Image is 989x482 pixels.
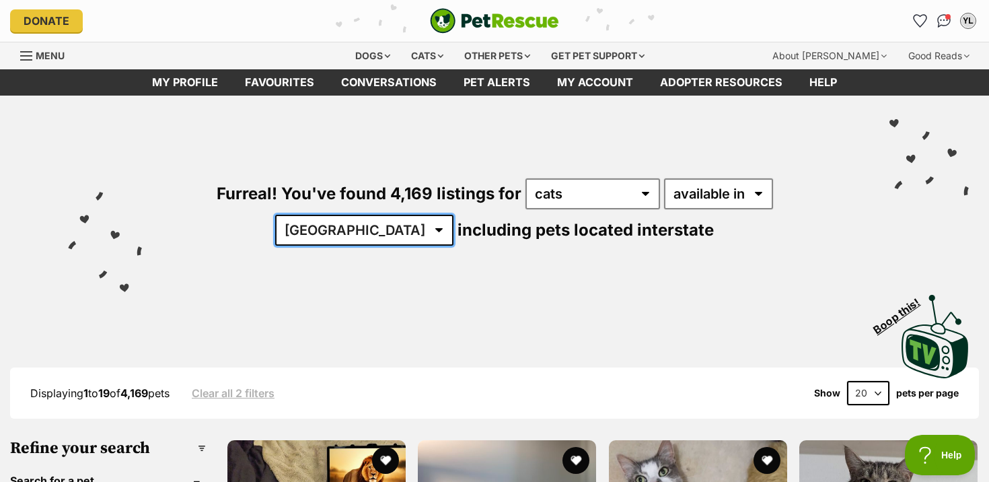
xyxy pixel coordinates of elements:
[430,8,559,34] img: logo-cat-932fe2b9b8326f06289b0f2fb663e598f794de774fb13d1741a6617ecf9a85b4.svg
[346,42,400,69] div: Dogs
[455,42,540,69] div: Other pets
[98,386,110,400] strong: 19
[30,386,170,400] span: Displaying to of pets
[753,447,780,474] button: favourite
[371,447,398,474] button: favourite
[899,42,979,69] div: Good Reads
[871,287,933,336] span: Boop this!
[902,283,969,381] a: Boop this!
[647,69,796,96] a: Adopter resources
[937,14,951,28] img: chat-41dd97257d64d25036548639549fe6c8038ab92f7586957e7f3b1b290dea8141.svg
[763,42,896,69] div: About [PERSON_NAME]
[217,184,521,203] span: Furreal! You've found 4,169 listings for
[909,10,979,32] ul: Account quick links
[896,388,959,399] label: pets per page
[933,10,955,32] a: Conversations
[796,69,850,96] a: Help
[430,8,559,34] a: PetRescue
[20,42,74,67] a: Menu
[909,10,930,32] a: Favourites
[457,220,714,240] span: including pets located interstate
[10,9,83,32] a: Donate
[544,69,647,96] a: My account
[542,42,654,69] div: Get pet support
[120,386,148,400] strong: 4,169
[902,295,969,378] img: PetRescue TV logo
[192,387,274,399] a: Clear all 2 filters
[139,69,231,96] a: My profile
[957,10,979,32] button: My account
[10,439,206,458] h3: Refine your search
[83,386,88,400] strong: 1
[450,69,544,96] a: Pet alerts
[402,42,453,69] div: Cats
[36,50,65,61] span: Menu
[562,447,589,474] button: favourite
[814,388,840,399] span: Show
[961,14,975,28] div: YL
[905,435,976,475] iframe: Help Scout Beacon - Open
[231,69,328,96] a: Favourites
[328,69,450,96] a: conversations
